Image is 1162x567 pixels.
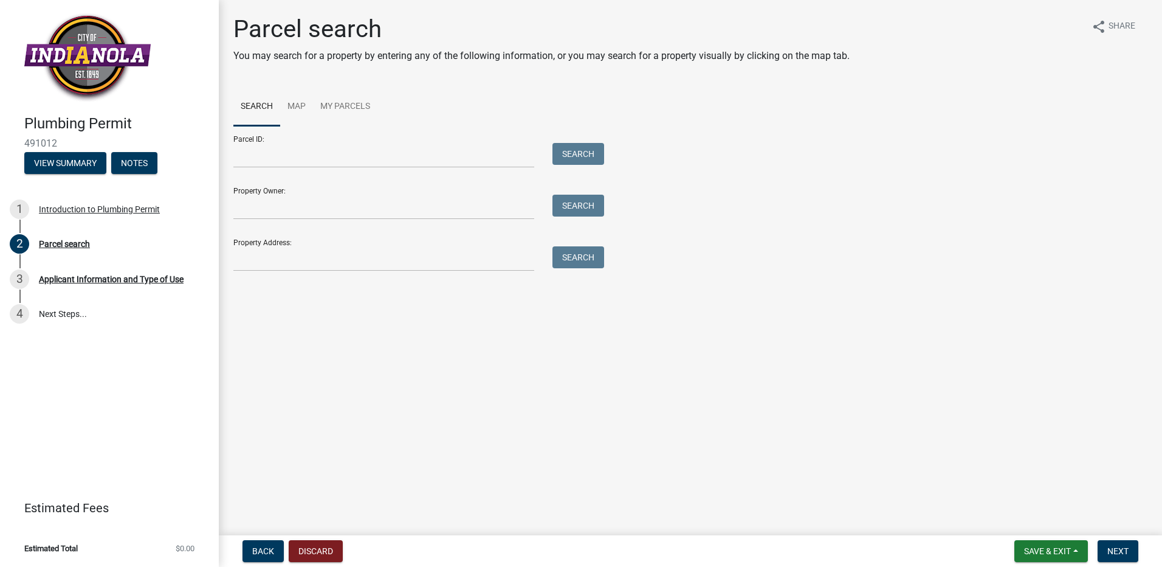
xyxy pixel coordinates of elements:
[1014,540,1088,562] button: Save & Exit
[1092,19,1106,34] i: share
[24,152,106,174] button: View Summary
[10,304,29,324] div: 4
[233,15,850,44] h1: Parcel search
[176,544,194,552] span: $0.00
[24,137,194,149] span: 491012
[24,13,151,102] img: City of Indianola, Iowa
[1024,546,1071,556] span: Save & Exit
[24,159,106,169] wm-modal-confirm: Summary
[111,152,157,174] button: Notes
[552,246,604,268] button: Search
[10,270,29,289] div: 3
[24,544,78,552] span: Estimated Total
[242,540,284,562] button: Back
[111,159,157,169] wm-modal-confirm: Notes
[10,200,29,219] div: 1
[289,540,343,562] button: Discard
[233,88,280,127] a: Search
[1082,15,1145,38] button: shareShare
[10,496,199,520] a: Estimated Fees
[1107,546,1129,556] span: Next
[552,143,604,165] button: Search
[313,88,377,127] a: My Parcels
[280,88,313,127] a: Map
[39,240,90,248] div: Parcel search
[233,49,850,63] p: You may search for a property by entering any of the following information, or you may search for...
[24,115,209,133] h4: Plumbing Permit
[39,205,160,214] div: Introduction to Plumbing Permit
[552,195,604,217] button: Search
[10,234,29,254] div: 2
[1109,19,1135,34] span: Share
[39,275,184,283] div: Applicant Information and Type of Use
[1098,540,1138,562] button: Next
[252,546,274,556] span: Back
